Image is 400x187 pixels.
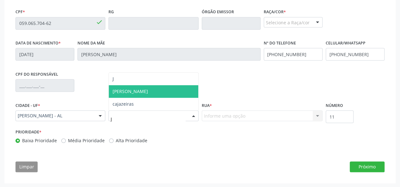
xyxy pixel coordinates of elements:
label: CPF [15,7,25,17]
label: Rua [202,101,212,110]
label: Média Prioridade [68,137,105,144]
label: Celular/WhatsApp [326,38,366,48]
label: Nome da mãe [77,38,105,48]
label: RG [108,7,114,17]
input: ___.___.___-__ [15,79,74,92]
label: Cidade - UF [15,101,40,110]
label: Baixa Prioridade [22,137,57,144]
span: [PERSON_NAME] [113,88,148,94]
input: Informe uma opção [111,113,185,125]
input: (__) _____-_____ [326,48,385,61]
label: Alta Prioridade [116,137,147,144]
span: done [96,19,103,26]
label: CPF do responsável [15,69,58,79]
span: J [113,76,114,82]
label: Prioridade [15,127,41,137]
label: Nº do Telefone [264,38,296,48]
label: Número [326,101,343,110]
span: cajazeiras [113,101,134,107]
span: [PERSON_NAME] - AL [18,113,92,119]
span: Selecione a Raça/cor [266,19,310,26]
button: Próximo [350,161,385,172]
label: Data de nascimento [15,38,61,48]
input: __/__/____ [15,48,74,61]
label: Raça/cor [264,7,286,17]
input: (__) _____-_____ [264,48,323,61]
label: Órgão emissor [202,7,234,17]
